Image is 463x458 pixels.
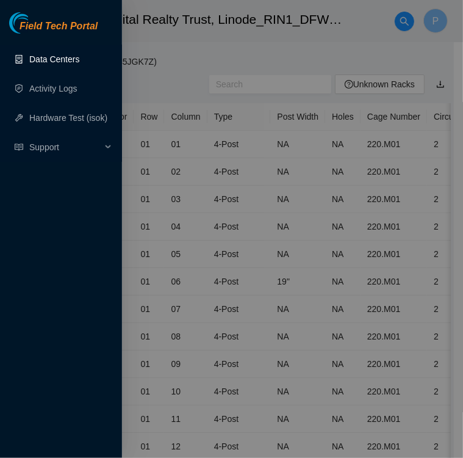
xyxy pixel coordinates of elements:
a: Hardware Test (isok) [29,113,107,123]
a: Activity Logs [29,84,77,93]
span: Field Tech Portal [20,21,98,32]
a: Data Centers [29,54,79,64]
span: Support [29,135,101,159]
a: Akamai TechnologiesField Tech Portal [9,22,98,38]
span: read [15,143,23,151]
img: Akamai Technologies [9,12,62,34]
